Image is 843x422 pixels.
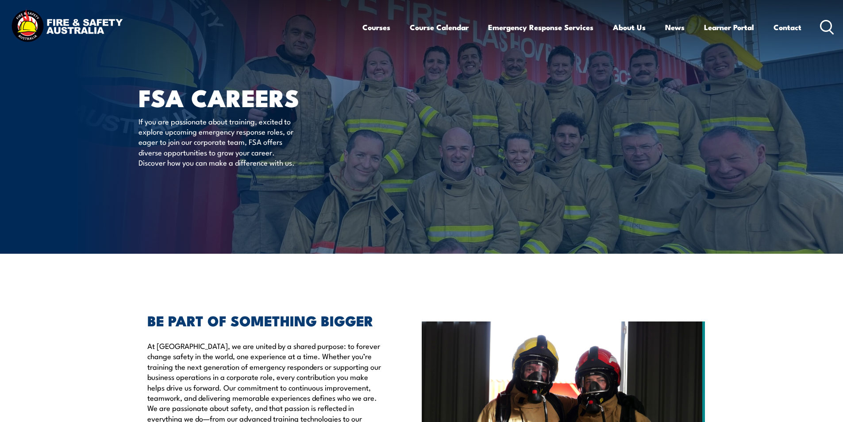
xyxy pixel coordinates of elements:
p: If you are passionate about training, excited to explore upcoming emergency response roles, or ea... [139,116,300,168]
h2: BE PART OF SOMETHING BIGGER [147,314,381,326]
a: Contact [774,15,801,39]
a: Course Calendar [410,15,469,39]
a: Courses [362,15,390,39]
a: About Us [613,15,646,39]
h1: FSA Careers [139,87,357,108]
a: News [665,15,685,39]
a: Emergency Response Services [488,15,593,39]
a: Learner Portal [704,15,754,39]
